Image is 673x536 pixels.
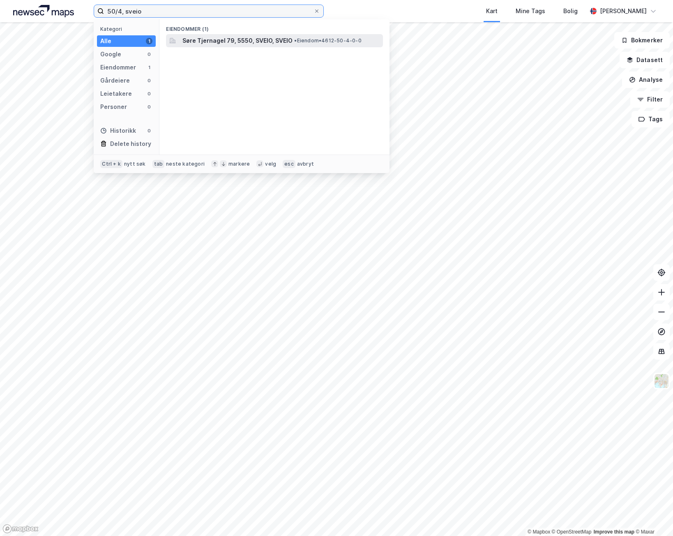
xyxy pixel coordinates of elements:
button: Tags [632,111,670,127]
div: Kontrollprogram for chat [632,497,673,536]
a: Mapbox homepage [2,524,39,534]
div: Mine Tags [516,6,545,16]
img: Z [654,373,669,389]
div: Eiendommer (1) [159,19,390,34]
div: [PERSON_NAME] [600,6,647,16]
span: Søre Tjernagel 79, 5550, SVEIO, SVEIO [182,36,293,46]
div: 0 [146,104,152,110]
img: logo.a4113a55bc3d86da70a041830d287a7e.svg [13,5,74,17]
button: Filter [630,91,670,108]
a: Improve this map [594,529,634,535]
div: Kategori [100,26,156,32]
div: tab [152,160,165,168]
div: esc [283,160,295,168]
div: 1 [146,38,152,44]
div: nytt søk [124,161,146,167]
div: Bolig [563,6,578,16]
div: Kart [486,6,498,16]
button: Analyse [622,72,670,88]
div: 0 [146,90,152,97]
div: Gårdeiere [100,76,130,85]
div: 0 [146,127,152,134]
div: Google [100,49,121,59]
div: Delete history [110,139,151,149]
div: 0 [146,51,152,58]
span: • [294,37,297,44]
div: avbryt [297,161,314,167]
input: Søk på adresse, matrikkel, gårdeiere, leietakere eller personer [104,5,313,17]
div: Ctrl + k [100,160,122,168]
div: markere [228,161,250,167]
div: 1 [146,64,152,71]
a: Mapbox [528,529,550,535]
button: Bokmerker [614,32,670,49]
div: neste kategori [166,161,205,167]
button: Datasett [620,52,670,68]
a: OpenStreetMap [552,529,592,535]
div: Alle [100,36,111,46]
div: velg [265,161,276,167]
div: Eiendommer [100,62,136,72]
div: Leietakere [100,89,132,99]
iframe: Chat Widget [632,497,673,536]
div: Personer [100,102,127,112]
div: 0 [146,77,152,84]
span: Eiendom • 4612-50-4-0-0 [294,37,361,44]
div: Historikk [100,126,136,136]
